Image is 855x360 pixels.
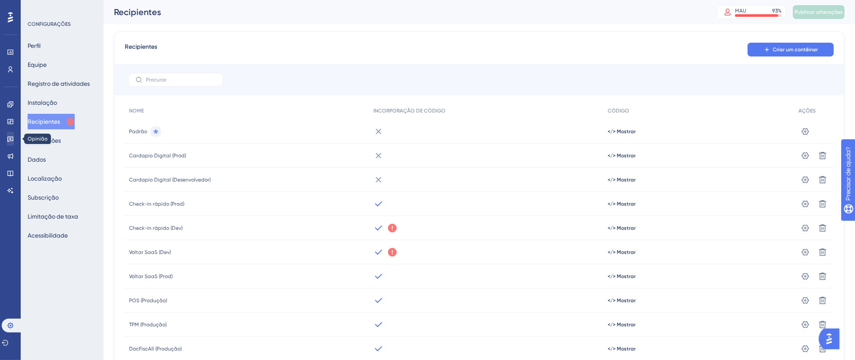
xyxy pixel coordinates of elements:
font: </> Mostrar [608,273,636,279]
font: Voltar SaaS (Dev) [129,249,171,255]
font: Check-in rápido (Dev) [129,225,183,231]
font: Cardapio Digital (Prod) [129,153,186,159]
font: NOME [129,108,144,114]
font: Recipientes [125,43,157,50]
button: Localização [28,171,62,186]
font: POS (Produção) [129,297,167,304]
button: Equipe [28,57,47,72]
button: </> Mostrar [608,152,636,159]
font: % [778,8,782,14]
font: </> Mostrar [608,322,636,328]
button: Limitação de taxa [28,209,78,224]
button: </> Mostrar [608,273,636,280]
font: Instalação [28,99,57,106]
button: </> Mostrar [608,249,636,256]
font: TPM (Produção) [129,322,167,328]
button: Perfil [28,38,41,53]
button: Instalação [28,95,57,110]
font: Criar um contêiner [773,47,818,53]
font: 93 [772,8,778,14]
font: Padrão [129,128,147,135]
font: INCORPORAÇÃO DE CÓDIGO [373,108,445,114]
font: </> Mostrar [608,153,636,159]
button: Subscrição [28,190,59,205]
button: Recipientes [28,114,75,129]
font: Localização [28,175,62,182]
font: Precisar de ajuda? [20,4,74,10]
button: </> Mostrar [608,321,636,328]
font: DocFiscAll (Produção) [129,346,182,352]
font: </> Mostrar [608,249,636,255]
button: Criar um contêiner [748,43,834,56]
font: CONFIGURAÇÕES [28,21,71,27]
font: Cardapio Digital (Desenvolvedor) [129,177,211,183]
input: Procurar [146,77,216,83]
iframe: Iniciador do Assistente de IA do UserGuiding [819,326,845,352]
font: Recipientes [114,7,161,17]
font: Integrações [28,137,61,144]
button: Dados [28,152,46,167]
button: </> Mostrar [608,176,636,183]
button: Publicar alterações [793,5,845,19]
font: Equipe [28,61,47,68]
font: Check-in rápido (Prod) [129,201,184,207]
font: Subscrição [28,194,59,201]
font: Registro de atividades [28,80,90,87]
font: Publicar alterações [795,9,843,15]
font: Dados [28,156,46,163]
font: Voltar SaaS (Prod) [129,273,173,279]
button: </> Mostrar [608,128,636,135]
button: Acessibilidade [28,228,68,243]
font: </> Mostrar [608,297,636,304]
font: </> Mostrar [608,346,636,352]
font: CÓDIGO [608,108,629,114]
button: </> Mostrar [608,345,636,352]
button: </> Mostrar [608,225,636,232]
font: </> Mostrar [608,201,636,207]
font: Limitação de taxa [28,213,78,220]
button: </> Mostrar [608,200,636,207]
font: Acessibilidade [28,232,68,239]
button: Integrações [28,133,61,148]
font: Perfil [28,42,41,49]
font: AÇÕES [798,108,816,114]
font: MAU [735,8,746,14]
font: </> Mostrar [608,128,636,135]
font: </> Mostrar [608,225,636,231]
font: Recipientes [28,118,60,125]
button: Registro de atividades [28,76,90,91]
button: </> Mostrar [608,297,636,304]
